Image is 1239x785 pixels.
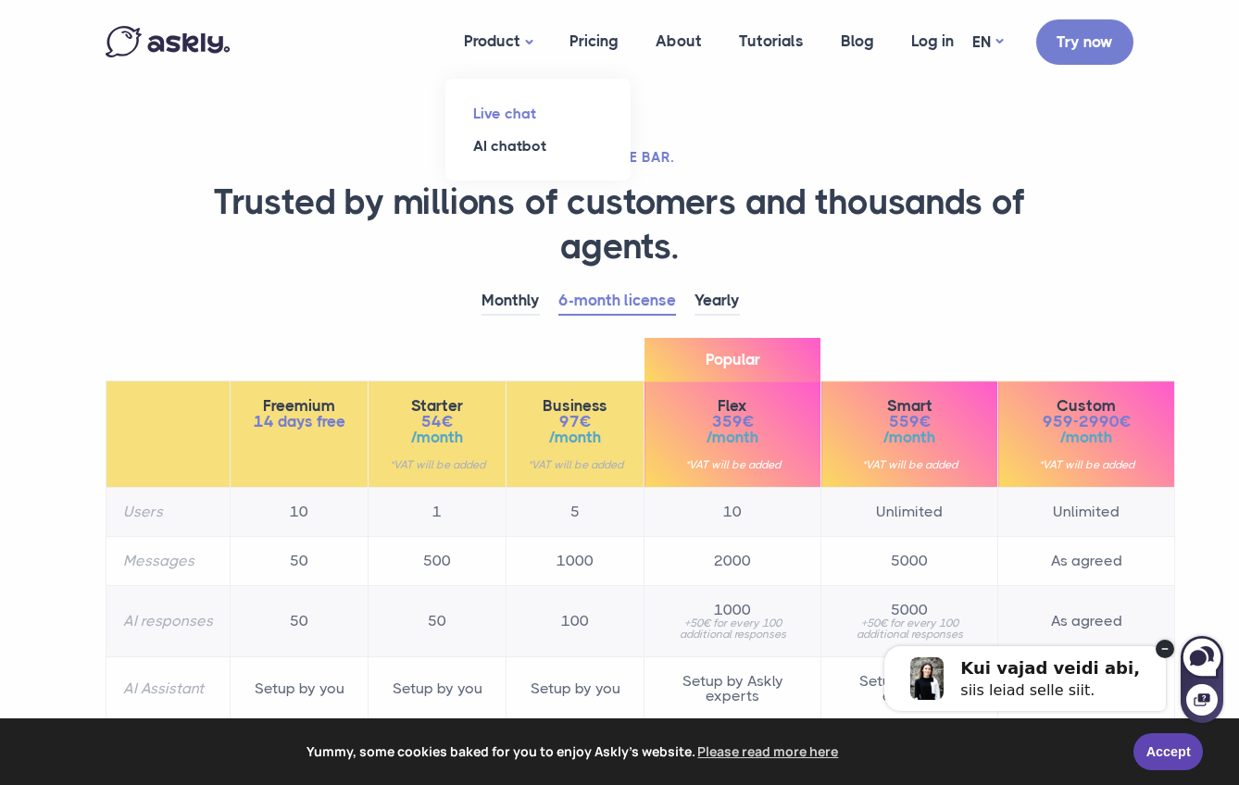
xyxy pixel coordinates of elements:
span: /month [1015,430,1158,445]
td: As agreed [998,537,1175,586]
small: *VAT will be added [523,459,627,470]
span: /month [838,430,981,445]
td: Unlimited [821,488,998,537]
span: 54€ [385,414,489,430]
td: 1 [369,488,507,537]
span: Business [523,398,627,414]
span: Custom [1015,398,1158,414]
a: Accept [1133,733,1203,770]
td: 10 [645,488,821,537]
img: Askly [106,26,230,57]
a: EN [972,29,1003,56]
td: Setup by Askly experts [645,657,821,721]
span: 359€ [661,414,804,430]
a: Blog [822,6,893,77]
span: /month [385,430,489,445]
td: 5 [507,488,645,537]
small: +50€ for every 100 additional responses [661,617,804,640]
th: Users [106,488,231,537]
a: 6-month license [558,287,676,316]
th: Messages [106,537,231,586]
td: Setup by you [507,657,645,721]
span: Freemium [247,398,351,414]
td: 2000 [645,537,821,586]
span: 14 days free [247,414,351,430]
span: Smart [838,398,981,414]
span: 97€ [523,414,627,430]
td: 50 [231,586,369,657]
a: Product [445,6,551,79]
td: 100 [507,586,645,657]
td: 10 [231,488,369,537]
small: +50€ for every 100 additional responses [838,617,981,640]
th: AI Assistant [106,657,231,721]
span: /month [523,430,627,445]
a: Pricing [551,6,637,77]
td: 500 [369,537,507,586]
td: Setup by you [369,657,507,721]
span: Yummy, some cookies baked for you to enjoy Askly's website. [27,738,1120,766]
a: Try now [1036,19,1133,65]
td: 1000 [507,537,645,586]
h1: Trusted by millions of customers and thousands of agents. [106,181,1133,268]
td: Setup by Askly experts [821,657,998,721]
td: 50 [231,537,369,586]
h2: RAISE THE BAR. [106,148,1133,167]
span: Flex [661,398,804,414]
a: About [637,6,720,77]
td: 5000 [821,537,998,586]
span: 559€ [838,414,981,430]
th: AI responses [106,586,231,657]
td: 50 [369,586,507,657]
a: Yearly [695,287,740,316]
a: Monthly [482,287,540,316]
small: *VAT will be added [838,459,981,470]
a: Log in [893,6,972,77]
span: 5000 [838,603,981,617]
small: *VAT will be added [661,459,804,470]
a: learn more about cookies [695,738,842,766]
td: Setup by you [231,657,369,721]
span: /month [661,430,804,445]
span: 1000 [661,603,804,617]
span: Popular [645,338,820,381]
a: Live chat [445,97,631,130]
a: AI chatbot [445,130,631,162]
small: *VAT will be added [1015,459,1158,470]
td: Unlimited [998,488,1175,537]
span: 959-2990€ [1015,414,1158,430]
span: Starter [385,398,489,414]
iframe: Askly chat [845,612,1225,725]
small: *VAT will be added [385,459,489,470]
a: Tutorials [720,6,822,77]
